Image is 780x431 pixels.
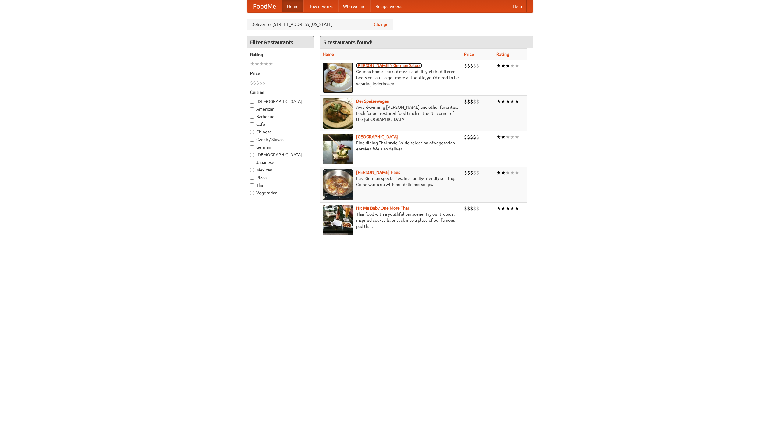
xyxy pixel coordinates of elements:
li: ★ [501,205,505,212]
li: $ [473,134,476,140]
input: Thai [250,183,254,187]
li: $ [473,98,476,105]
li: ★ [255,61,259,67]
li: $ [259,79,262,86]
p: Award-winning [PERSON_NAME] and other favorites. Look for our restored food truck in the NE corne... [323,104,459,122]
li: ★ [501,62,505,69]
a: Recipe videos [370,0,407,12]
li: $ [253,79,256,86]
li: ★ [268,61,273,67]
h5: Cuisine [250,89,310,95]
a: Name [323,52,334,57]
li: ★ [515,62,519,69]
li: ★ [505,169,510,176]
a: Who we are [338,0,370,12]
input: German [250,145,254,149]
li: $ [467,134,470,140]
b: [PERSON_NAME]'s German Saloon [356,63,422,68]
li: ★ [496,169,501,176]
li: ★ [510,62,515,69]
li: ★ [496,62,501,69]
li: $ [464,98,467,105]
li: $ [476,205,479,212]
li: $ [250,79,253,86]
li: ★ [496,134,501,140]
li: $ [470,205,473,212]
li: ★ [496,98,501,105]
div: Deliver to: [STREET_ADDRESS][US_STATE] [247,19,393,30]
li: $ [476,134,479,140]
li: ★ [515,98,519,105]
li: ★ [510,134,515,140]
input: Czech / Slovak [250,138,254,142]
input: Pizza [250,176,254,180]
li: $ [467,98,470,105]
input: [DEMOGRAPHIC_DATA] [250,153,254,157]
label: Chinese [250,129,310,135]
li: ★ [515,205,519,212]
a: [PERSON_NAME] Haus [356,170,400,175]
li: $ [476,98,479,105]
a: Change [374,21,388,27]
li: $ [467,169,470,176]
li: $ [470,134,473,140]
label: Barbecue [250,114,310,120]
li: ★ [505,205,510,212]
li: $ [464,134,467,140]
a: Home [282,0,303,12]
li: ★ [501,169,505,176]
label: Thai [250,182,310,188]
li: $ [467,205,470,212]
a: Rating [496,52,509,57]
label: Japanese [250,159,310,165]
li: ★ [501,98,505,105]
a: Hit Me Baby One More Thai [356,206,409,210]
label: [DEMOGRAPHIC_DATA] [250,98,310,104]
li: $ [473,205,476,212]
h4: Filter Restaurants [247,36,314,48]
li: $ [470,62,473,69]
li: ★ [510,98,515,105]
label: Vegetarian [250,190,310,196]
label: German [250,144,310,150]
label: Mexican [250,167,310,173]
ng-pluralize: 5 restaurants found! [323,39,373,45]
a: FoodMe [247,0,282,12]
p: Fine dining Thai-style. Wide selection of vegetarian entrées. We also deliver. [323,140,459,152]
h5: Rating [250,51,310,58]
input: Chinese [250,130,254,134]
label: American [250,106,310,112]
a: Help [508,0,527,12]
p: Thai food with a youthful bar scene. Try our tropical inspired cocktails, or tuck into a plate of... [323,211,459,229]
input: Japanese [250,161,254,164]
li: $ [473,169,476,176]
a: [GEOGRAPHIC_DATA] [356,134,398,139]
li: ★ [259,61,264,67]
li: ★ [505,134,510,140]
li: ★ [515,169,519,176]
li: $ [470,98,473,105]
img: satay.jpg [323,134,353,164]
label: Czech / Slovak [250,136,310,143]
a: Price [464,52,474,57]
li: $ [256,79,259,86]
input: Vegetarian [250,191,254,195]
li: $ [464,62,467,69]
li: $ [476,62,479,69]
img: kohlhaus.jpg [323,169,353,200]
input: Cafe [250,122,254,126]
li: $ [467,62,470,69]
input: [DEMOGRAPHIC_DATA] [250,100,254,104]
input: Mexican [250,168,254,172]
li: $ [470,169,473,176]
li: $ [464,169,467,176]
img: babythai.jpg [323,205,353,235]
label: Cafe [250,121,310,127]
a: Der Speisewagen [356,99,389,104]
img: esthers.jpg [323,62,353,93]
p: East German specialties, in a family-friendly setting. Come warm up with our delicious soups. [323,175,459,188]
img: speisewagen.jpg [323,98,353,129]
h5: Price [250,70,310,76]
